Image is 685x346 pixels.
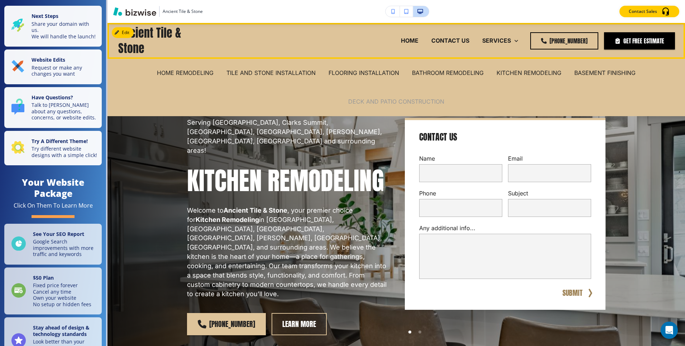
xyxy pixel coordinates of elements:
button: Ancient Tile & Stone [113,6,203,17]
button: Get Free Estimate [604,32,675,49]
p: Try different website designs with a simple click! [32,146,97,158]
button: Website EditsRequest or make any changes you want [4,49,102,84]
p: Serving [GEOGRAPHIC_DATA], Clarks Summit, [GEOGRAPHIC_DATA], [GEOGRAPHIC_DATA], [PERSON_NAME], [G... [187,118,388,155]
h1: Kitchen Remodeling [187,164,388,197]
p: Contact Sales [629,8,657,15]
p: Fixed price forever Cancel any time Own your website No setup or hidden fees [33,282,91,307]
p: Welcome to , your premier choice for in [GEOGRAPHIC_DATA], [GEOGRAPHIC_DATA], [GEOGRAPHIC_DATA], ... [187,206,388,299]
img: Bizwise Logo [113,7,156,16]
strong: Ancient Tile & Stone [224,207,287,214]
strong: $ 50 Plan [33,274,54,281]
a: [PHONE_NUMBER] [530,32,598,49]
button: SUBMIT [561,288,584,298]
h4: Ancient Tile & Stone [118,25,197,56]
h4: Your Website Package [4,177,102,199]
h3: Ancient Tile & Stone [163,8,203,15]
strong: Have Questions? [32,94,73,101]
button: Contact Sales [619,6,679,17]
button: Have Questions?Talk to [PERSON_NAME] about any questions, concerns, or website edits. [4,87,102,128]
p: SERVICES [482,37,511,45]
p: Phone [419,189,502,198]
strong: Next Steps [32,13,58,19]
button: Learn More [272,313,327,335]
button: Edit [112,27,134,38]
button: Next StepsShare your domain with us.We will handle the launch! [4,6,102,47]
a: $50 PlanFixed price foreverCancel any timeOwn your websiteNo setup or hidden fees [4,267,102,315]
p: Share your domain with us. We will handle the launch! [32,21,97,40]
p: Google Search improvements with more traffic and keywords [33,238,97,257]
div: Open Intercom Messenger [661,322,678,339]
p: CONTACT US [431,37,469,45]
p: Request or make any changes you want [32,65,97,77]
strong: Try A Different Theme! [32,138,88,144]
strong: Stay ahead of design & technology standards [33,324,90,337]
button: Try A Different Theme!Try different website designs with a simple click! [4,131,102,166]
strong: Kitchen Remodeling [196,216,259,223]
strong: See Your SEO Report [33,231,84,237]
div: Click On Them To Learn More [14,202,93,209]
p: Subject [508,189,591,198]
a: [PHONE_NUMBER] [187,313,266,335]
p: Email [508,155,591,163]
h4: Contact Us [419,132,457,143]
strong: Website Edits [32,56,65,63]
p: HOME [401,37,418,45]
p: Talk to [PERSON_NAME] about any questions, concerns, or website edits. [32,102,97,121]
p: Name [419,155,502,163]
p: Any additional info... [419,224,591,232]
a: See Your SEO ReportGoogle Search improvements with more traffic and keywords [4,224,102,265]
